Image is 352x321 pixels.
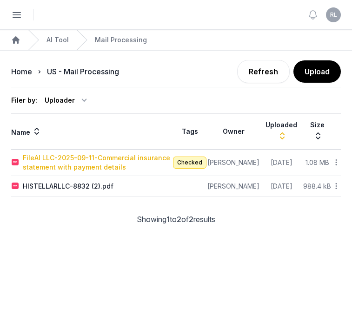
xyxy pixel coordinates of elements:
span: [DATE] [271,182,292,190]
div: Filer by: [11,96,37,105]
div: Home [11,66,32,77]
td: 988.4 kB [303,176,332,197]
span: Checked [173,157,206,169]
button: RL [326,7,341,22]
span: [DATE] [271,158,292,166]
button: Upload [293,60,341,83]
th: Name [11,114,173,150]
div: Showing to of results [11,214,341,225]
nav: Breadcrumb [11,60,176,83]
a: Refresh [237,60,290,83]
td: 1.08 MB [303,150,332,176]
th: Owner [207,114,260,150]
div: FileAI LLC-2025-09-11-Commercial insurance statement with payment details [23,153,172,172]
th: Uploaded [260,114,303,150]
td: [PERSON_NAME] [207,150,260,176]
span: 1 [166,215,170,224]
a: AI Tool [46,35,69,45]
span: 2 [177,215,181,224]
span: RL [330,12,337,18]
img: pdf.svg [12,159,19,166]
th: Tags [173,114,207,150]
img: pdf.svg [12,183,19,190]
td: [PERSON_NAME] [207,176,260,197]
div: Uploader [45,93,90,108]
div: US - Mail Processing [47,66,119,77]
div: HISTELLARLLC-8832 (2).pdf [23,182,113,191]
span: Mail Processing [95,35,147,45]
span: 2 [189,215,193,224]
th: Size [303,114,332,150]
